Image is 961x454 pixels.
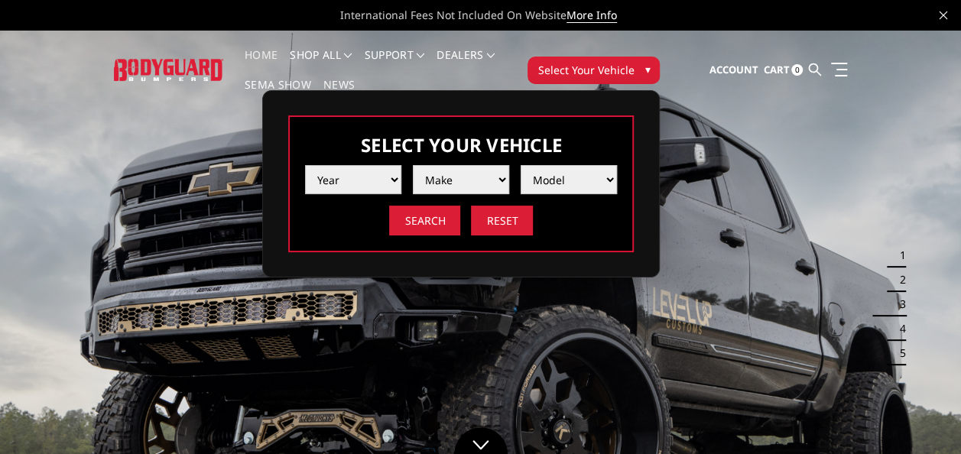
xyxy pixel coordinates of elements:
[891,243,906,268] button: 1 of 5
[567,8,617,23] a: More Info
[537,62,634,78] span: Select Your Vehicle
[305,165,401,194] select: Please select the value from list.
[471,206,533,235] input: Reset
[389,206,460,235] input: Search
[891,341,906,365] button: 5 of 5
[290,50,352,79] a: shop all
[709,63,758,76] span: Account
[245,50,278,79] a: Home
[437,50,495,79] a: Dealers
[323,79,355,109] a: News
[245,79,311,109] a: SEMA Show
[644,61,650,77] span: ▾
[891,268,906,292] button: 2 of 5
[305,132,617,157] h3: Select Your Vehicle
[763,63,789,76] span: Cart
[528,57,660,84] button: Select Your Vehicle
[413,165,509,194] select: Please select the value from list.
[454,427,508,454] a: Click to Down
[364,50,424,79] a: Support
[891,316,906,341] button: 4 of 5
[885,381,961,454] iframe: Chat Widget
[891,292,906,316] button: 3 of 5
[791,64,803,76] span: 0
[114,59,223,80] img: BODYGUARD BUMPERS
[763,50,803,91] a: Cart 0
[709,50,758,91] a: Account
